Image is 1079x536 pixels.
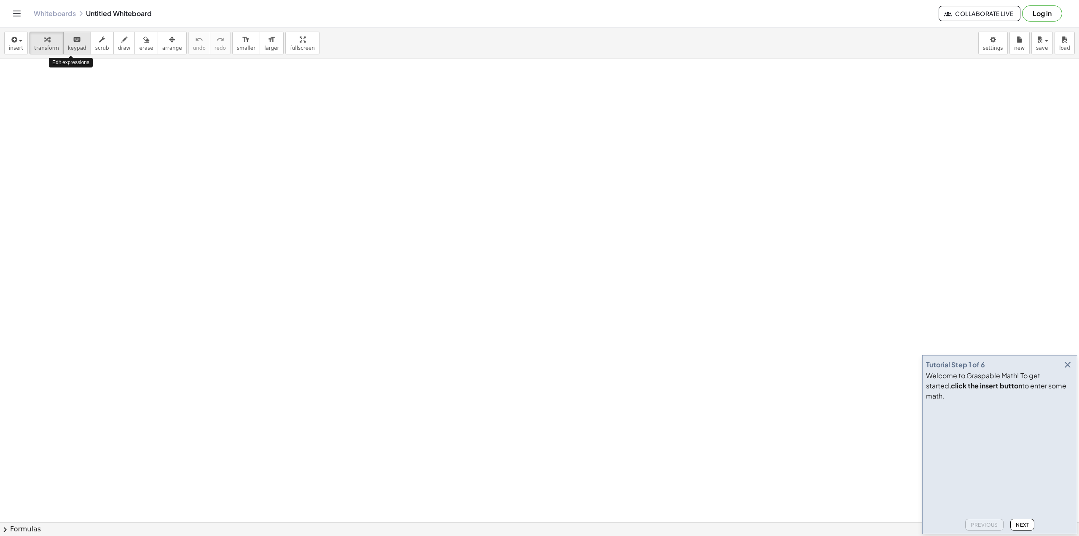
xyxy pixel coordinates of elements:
[162,45,182,51] span: arrange
[983,45,1003,51] span: settings
[215,45,226,51] span: redo
[268,35,276,45] i: format_size
[10,7,24,20] button: Toggle navigation
[285,32,319,54] button: fullscreen
[139,45,153,51] span: erase
[1059,45,1070,51] span: load
[4,32,28,54] button: insert
[91,32,114,54] button: scrub
[68,45,86,51] span: keypad
[290,45,314,51] span: fullscreen
[9,45,23,51] span: insert
[237,45,255,51] span: smaller
[49,58,93,67] div: Edit expressions
[926,371,1074,401] div: Welcome to Graspable Math! To get started, to enter some math.
[1010,519,1034,531] button: Next
[926,360,985,370] div: Tutorial Step 1 of 6
[134,32,158,54] button: erase
[1055,32,1075,54] button: load
[1014,45,1025,51] span: new
[242,35,250,45] i: format_size
[210,32,231,54] button: redoredo
[30,32,64,54] button: transform
[193,45,206,51] span: undo
[188,32,210,54] button: undoundo
[1016,522,1029,528] span: Next
[1031,32,1053,54] button: save
[978,32,1008,54] button: settings
[1009,32,1030,54] button: new
[1036,45,1048,51] span: save
[216,35,224,45] i: redo
[118,45,131,51] span: draw
[113,32,135,54] button: draw
[158,32,187,54] button: arrange
[63,32,91,54] button: keyboardkeypad
[946,10,1013,17] span: Collaborate Live
[73,35,81,45] i: keyboard
[264,45,279,51] span: larger
[95,45,109,51] span: scrub
[939,6,1020,21] button: Collaborate Live
[951,381,1022,390] b: click the insert button
[1022,5,1062,22] button: Log in
[195,35,203,45] i: undo
[260,32,284,54] button: format_sizelarger
[34,45,59,51] span: transform
[232,32,260,54] button: format_sizesmaller
[34,9,76,18] a: Whiteboards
